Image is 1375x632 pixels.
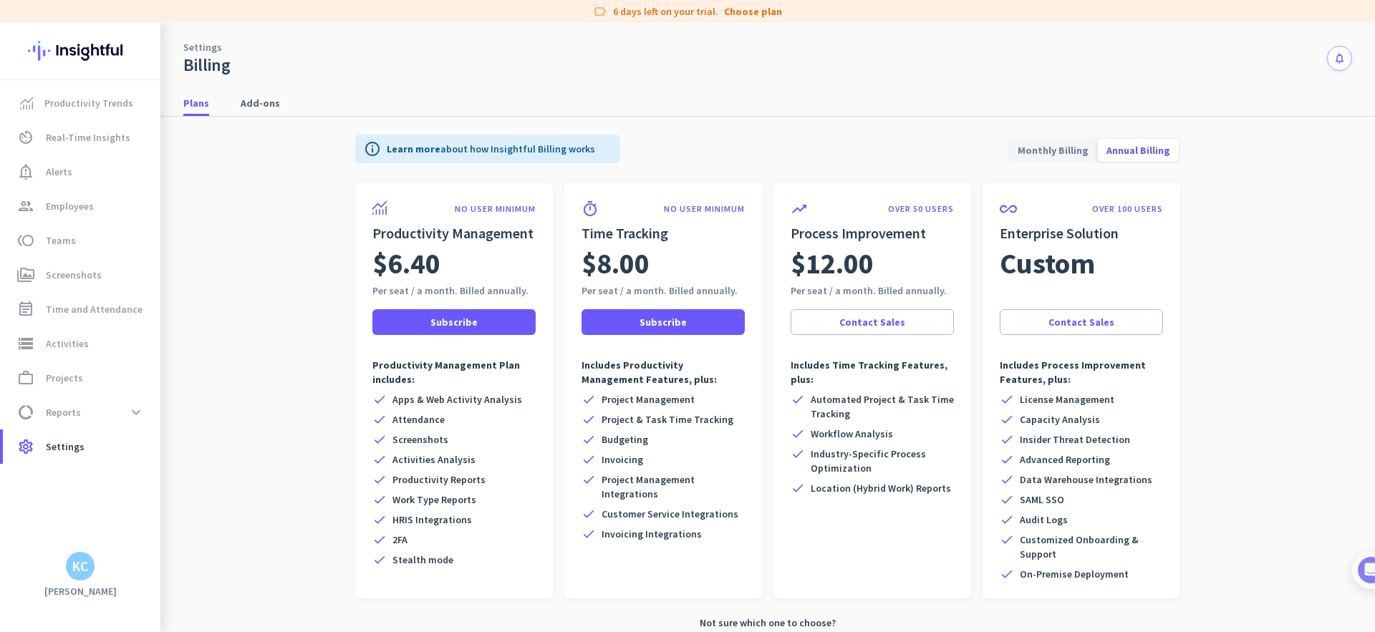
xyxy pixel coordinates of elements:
[582,527,596,541] i: check
[888,203,954,215] p: OVER 50 USERS
[1000,392,1014,407] i: check
[582,432,596,447] i: check
[582,507,596,521] i: check
[51,150,74,172] img: Profile image for Tamara
[811,427,893,441] span: Workflow Analysis
[1098,133,1179,167] span: Annual Billing
[392,533,407,547] span: 2FA
[593,4,607,19] i: label
[46,232,76,249] span: Teams
[1020,512,1068,527] span: Audit Logs
[602,392,695,407] span: Project Management
[582,309,745,335] button: Subscribe
[387,142,595,156] p: about how Insightful Billing works
[1020,412,1100,427] span: Capacity Analysis
[1000,512,1014,527] i: check
[791,392,805,407] i: check
[392,472,486,487] span: Productivity Reports
[372,309,536,335] button: Subscribe
[700,616,836,630] span: Not sure which one to choose?
[46,438,85,455] span: Settings
[168,482,190,492] span: Help
[372,553,387,567] i: check
[582,358,745,387] p: Includes Productivity Management Features, plus:
[602,507,738,521] span: Customer Service Integrations
[46,163,72,180] span: Alerts
[17,301,34,318] i: event_note
[46,266,102,283] span: Screenshots
[55,249,243,263] div: Add employees
[602,452,643,467] span: Invoicing
[1009,133,1097,167] span: Monthly Billing
[46,335,89,352] span: Activities
[372,512,387,527] i: check
[791,309,954,335] button: Contact Sales
[1000,200,1017,218] i: all_inclusive
[55,273,249,333] div: It's time to add your employees! This is crucial since Insightful will start collecting their act...
[791,283,954,298] div: Per seat / a month. Billed annually.
[21,482,50,492] span: Home
[17,129,34,146] i: av_timer
[372,243,440,283] span: $6.40
[3,292,160,326] a: event_noteTime and Attendance
[640,315,687,329] span: Subscribe
[183,188,272,203] p: About 10 minutes
[791,481,805,495] i: check
[3,395,160,429] a: data_usageReportsexpand_more
[55,344,156,373] a: Show me how
[79,154,236,168] div: [PERSON_NAME] from Insightful
[372,432,387,447] i: check
[1333,52,1346,64] i: notifications
[20,107,266,141] div: You're just a few steps away from completing the essential app setup
[372,412,387,427] i: check
[3,361,160,395] a: work_outlineProjects
[123,399,149,425] button: expand_more
[1000,472,1014,487] i: check
[55,402,165,417] button: Mark as completed
[602,527,702,541] span: Invoicing Integrations
[17,438,34,455] i: settings
[372,472,387,487] i: check
[44,94,133,112] span: Productivity Trends
[455,203,536,215] p: NO USER MINIMUM
[1000,492,1014,507] i: check
[724,4,782,19] a: Choose plan
[811,392,954,421] span: Automated Project & Task Time Tracking
[430,315,478,329] span: Subscribe
[1000,309,1163,335] button: Contact Sales
[3,326,160,361] a: storageActivities
[582,223,745,243] h2: Time Tracking
[3,120,160,155] a: av_timerReal-Time Insights
[83,482,132,492] span: Messages
[392,492,476,507] span: Work Type Reports
[3,223,160,258] a: tollTeams
[364,140,381,157] i: info
[387,142,440,155] a: Learn more
[664,203,745,215] p: NO USER MINIMUM
[72,447,143,504] button: Messages
[55,333,249,373] div: Show me how
[602,432,648,447] span: Budgeting
[791,243,874,283] span: $12.00
[1092,203,1163,215] p: OVER 100 USERS
[1020,432,1130,447] span: Insider Threat Detection
[392,432,448,447] span: Screenshots
[1000,452,1014,467] i: check
[1000,243,1095,283] span: Custom
[46,301,143,318] span: Time and Attendance
[20,55,266,107] div: 🎊 Welcome to Insightful! 🎊
[582,472,596,487] i: check
[17,369,34,387] i: work_outline
[1020,567,1129,581] span: On-Premise Deployment
[17,163,34,180] i: notification_important
[14,188,51,203] p: 4 steps
[372,392,387,407] i: check
[1000,358,1163,387] p: Includes Process Improvement Features, plus:
[602,472,745,501] span: Project Management Integrations
[791,427,805,441] i: check
[17,404,34,421] i: data_usage
[791,358,954,387] p: Includes Time Tracking Features, plus:
[46,404,81,421] span: Reports
[251,6,277,31] div: Close
[392,553,453,567] span: Stealth mode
